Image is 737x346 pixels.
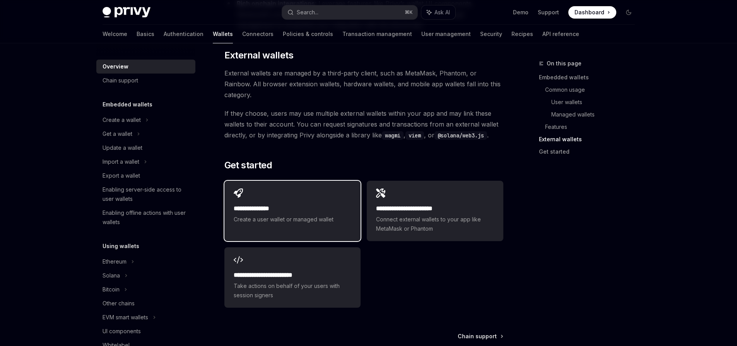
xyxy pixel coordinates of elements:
[545,84,641,96] a: Common usage
[103,76,138,85] div: Chain support
[376,215,494,233] span: Connect external wallets to your app like MetaMask or Phantom
[213,25,233,43] a: Wallets
[103,327,141,336] div: UI components
[405,9,413,15] span: ⌘ K
[545,121,641,133] a: Features
[96,169,195,183] a: Export a wallet
[103,143,142,152] div: Update a wallet
[458,332,503,340] a: Chain support
[103,208,191,227] div: Enabling offline actions with user wallets
[575,9,604,16] span: Dashboard
[421,25,471,43] a: User management
[539,146,641,158] a: Get started
[551,108,641,121] a: Managed wallets
[547,59,581,68] span: On this page
[96,74,195,87] a: Chain support
[96,206,195,229] a: Enabling offline actions with user wallets
[137,25,154,43] a: Basics
[513,9,528,16] a: Demo
[103,7,150,18] img: dark logo
[103,100,152,109] h5: Embedded wallets
[224,159,272,171] span: Get started
[622,6,635,19] button: Toggle dark mode
[551,96,641,108] a: User wallets
[103,285,120,294] div: Bitcoin
[103,242,139,251] h5: Using wallets
[458,332,497,340] span: Chain support
[96,141,195,155] a: Update a wallet
[103,313,148,322] div: EVM smart wallets
[539,133,641,146] a: External wallets
[96,60,195,74] a: Overview
[103,257,127,266] div: Ethereum
[224,108,503,140] span: If they choose, users may use multiple external wallets within your app and may link these wallet...
[342,25,412,43] a: Transaction management
[103,299,135,308] div: Other chains
[103,157,139,166] div: Import a wallet
[283,25,333,43] a: Policies & controls
[539,71,641,84] a: Embedded wallets
[103,171,140,180] div: Export a wallet
[224,49,293,62] span: External wallets
[434,9,450,16] span: Ask AI
[382,131,404,140] code: wagmi
[103,115,141,125] div: Create a wallet
[434,131,487,140] code: @solana/web3.js
[242,25,274,43] a: Connectors
[103,62,128,71] div: Overview
[405,131,424,140] code: viem
[103,129,132,139] div: Get a wallet
[96,296,195,310] a: Other chains
[480,25,502,43] a: Security
[234,281,351,300] span: Take actions on behalf of your users with session signers
[282,5,417,19] button: Search...⌘K
[103,185,191,204] div: Enabling server-side access to user wallets
[224,68,503,100] span: External wallets are managed by a third-party client, such as MetaMask, Phantom, or Rainbow. All ...
[511,25,533,43] a: Recipes
[234,215,351,224] span: Create a user wallet or managed wallet
[103,25,127,43] a: Welcome
[297,8,318,17] div: Search...
[103,271,120,280] div: Solana
[164,25,203,43] a: Authentication
[96,324,195,338] a: UI components
[421,5,455,19] button: Ask AI
[96,183,195,206] a: Enabling server-side access to user wallets
[542,25,579,43] a: API reference
[568,6,616,19] a: Dashboard
[538,9,559,16] a: Support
